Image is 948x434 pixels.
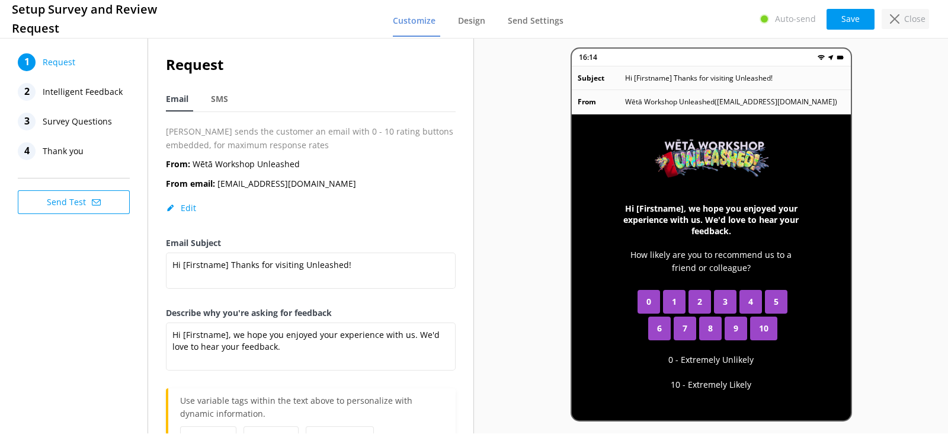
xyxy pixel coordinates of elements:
[827,54,834,61] img: near-me.png
[166,93,188,105] span: Email
[818,54,825,61] img: wifi.png
[18,190,130,214] button: Send Test
[578,96,625,107] p: From
[578,72,625,84] p: Subject
[166,125,456,152] p: [PERSON_NAME] sends the customer an email with 0 - 10 rating buttons embedded, for maximum respon...
[166,202,196,214] button: Edit
[683,322,687,335] span: 7
[625,96,837,107] p: Wētā Workshop Unleashed ( [EMAIL_ADDRESS][DOMAIN_NAME] )
[166,178,215,189] b: From email:
[697,295,702,308] span: 2
[18,113,36,130] div: 3
[652,138,770,180] img: 460-1702595757.png
[458,15,485,27] span: Design
[774,295,779,308] span: 5
[211,93,228,105] span: SMS
[708,322,713,335] span: 8
[43,83,123,101] span: Intelligent Feedback
[646,295,651,308] span: 0
[166,158,190,170] b: From:
[18,142,36,160] div: 4
[43,142,84,160] span: Thank you
[671,378,751,391] p: 10 - Extremely Likely
[18,83,36,101] div: 2
[166,177,356,190] p: [EMAIL_ADDRESS][DOMAIN_NAME]
[18,53,36,71] div: 1
[904,12,925,25] p: Close
[619,248,803,275] p: How likely are you to recommend us to a friend or colleague?
[672,295,677,308] span: 1
[734,322,738,335] span: 9
[579,52,597,63] p: 16:14
[837,54,844,61] img: battery.png
[827,9,875,30] button: Save
[619,203,803,237] h3: Hi [Firstname], we hope you enjoyed your experience with us. We'd love to hear your feedback.
[775,12,816,25] p: Auto-send
[43,53,75,71] span: Request
[166,53,456,76] h2: Request
[166,323,456,371] textarea: Hi [Firstname], we hope you enjoyed your experience with us. We'd love to hear your feedback.
[508,15,563,27] span: Send Settings
[393,15,435,27] span: Customize
[748,295,753,308] span: 4
[166,253,456,289] textarea: Hi [Firstname] Thanks for visiting Unleashed!
[759,322,768,335] span: 10
[43,113,112,130] span: Survey Questions
[668,353,754,366] p: 0 - Extremely Unlikely
[166,158,300,171] p: Wētā Workshop Unleashed
[625,72,773,84] p: Hi [Firstname] Thanks for visiting Unleashed!
[166,237,456,250] label: Email Subject
[166,307,456,320] label: Describe why you're asking for feedback
[723,295,728,308] span: 3
[657,322,662,335] span: 6
[180,394,444,426] p: Use variable tags within the text above to personalize with dynamic information.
